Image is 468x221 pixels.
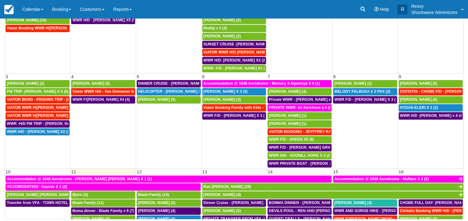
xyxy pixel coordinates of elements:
[269,217,388,221] span: GUIDED T/FALLS - [PERSON_NAME] AND [PERSON_NAME] X4 (4)
[138,81,214,86] span: DINNER CRUISE - [PERSON_NAME] X3 (3)
[6,104,70,112] a: VIATOR WWR H/[PERSON_NAME] 2 (2)
[268,160,332,168] a: WWR PRIVATE BOAT - [PERSON_NAME] X1 (1)
[333,74,336,79] span: 8
[202,65,266,72] a: WWR- F/D - [PERSON_NAME] X1 (1)
[7,18,46,22] span: [PERSON_NAME] (10)
[7,89,69,94] span: PM TRIP -[PERSON_NAME] X 5 (6)
[333,96,397,104] a: WWR F/D - [PERSON_NAME] X 3 (3)
[400,105,438,110] span: HYDAN ELERI X 2 (2)
[137,207,201,215] a: [PERSON_NAME] (4)
[333,88,397,96] a: MELODY PALBUSA X 2 PAX (2)
[204,18,241,22] span: [PERSON_NAME] (2)
[6,112,70,120] a: VIATOR WWR H/[PERSON_NAME] 2 (2)
[6,183,201,191] a: ACCOMODATION - Gaurav X 1 (2)
[400,113,463,118] span: WWR H/D -[PERSON_NAME] x 4 (4)
[71,88,135,96] a: Viator WWR H/d - Van Ommeren Nick X 4 (4)
[334,81,372,86] span: [PERSON_NAME] (2)
[400,217,437,221] span: [PERSON_NAME] (3)
[7,193,77,197] span: [PERSON_NAME] [PERSON_NAME] (2)
[71,74,74,79] span: 4
[6,176,332,183] a: Accommodation @ 1048 Aerodrome - [PERSON_NAME] [PERSON_NAME] X 1 (1)
[72,81,110,86] span: [PERSON_NAME] (5)
[334,89,390,94] span: MELODY PALBUSA X 2 PAX (2)
[204,113,268,118] span: WWR F/D - [PERSON_NAME] X 3 (3)
[137,191,201,199] a: Blade Family (13)
[380,7,389,12] span: Help
[137,96,201,104] a: [PERSON_NAME] (3)
[202,80,332,87] a: Accommodation @ 1048 Aerodrome - Memory S Ngwenya X 6 (1)
[398,74,402,79] span: 9
[399,80,463,87] a: [PERSON_NAME] (5)
[204,89,248,94] span: [PERSON_NAME] X 3 (3)
[72,209,134,213] span: Boma dinner - Blade Family x 9 (7)
[6,191,70,199] a: [PERSON_NAME] [PERSON_NAME] (2)
[202,169,208,174] span: 13
[268,120,332,128] a: [PERSON_NAME] (1)
[202,199,266,207] a: Dinner Cruise - [PERSON_NAME] & [PERSON_NAME] 4 (4)
[6,96,70,104] a: VIATOR BKNG - FRISHNG TRIP - [PERSON_NAME] X 5 (4)
[204,34,241,38] span: [PERSON_NAME] (2)
[333,169,339,174] span: 15
[399,207,463,215] a: Civitatis Booking WWR H/D - [PERSON_NAME] [PERSON_NAME] X4 (4)
[204,50,277,54] span: VIATOR WWR H/D [PERSON_NAME] 4 (4)
[202,104,266,112] a: Viator Booking Family with Kids - [PERSON_NAME] 4 (4)
[268,96,332,104] a: Private WWR - [PERSON_NAME] x1 (1)
[268,104,332,112] a: PRIVATE WWR -de Kerchove x 6 (6)
[6,88,70,96] a: PM TRIP -[PERSON_NAME] X 5 (6)
[7,201,151,205] span: Transfer from VFA - TOWN HOTELS - [PERSON_NAME] [PERSON_NAME] X 2 (1)
[399,199,463,207] a: CHOBE FULL DAY- [PERSON_NAME] AND [PERSON_NAME] X4 (4)
[400,97,437,102] span: [PERSON_NAME] (4)
[269,97,338,102] span: Private WWR - [PERSON_NAME] x1 (1)
[7,105,77,110] span: VIATOR WWR H/[PERSON_NAME] 2 (2)
[202,191,463,199] a: [PERSON_NAME] (4)
[138,97,175,102] span: [PERSON_NAME] (3)
[204,26,227,30] span: Reddy x 2 (2)
[202,88,266,96] a: [PERSON_NAME] X 3 (3)
[202,96,266,104] a: [PERSON_NAME] (3)
[268,199,332,207] a: BOMMA DINNER - [PERSON_NAME] AND [PERSON_NAME] X4 (4)
[202,49,266,56] a: VIATOR WWR H/D [PERSON_NAME] 4 (4)
[5,74,9,79] span: 3
[137,80,201,87] a: DINNER CRUISE - [PERSON_NAME] X3 (3)
[269,89,306,94] span: [PERSON_NAME] (4)
[72,97,130,102] span: WWR F/[PERSON_NAME] X4 (4)
[411,9,457,15] p: Shockwave Adventures
[269,209,359,213] span: DEVILS POOL - REN AND [PERSON_NAME] X4 (4)
[6,120,70,128] a: WWR -H/D PM TRIP - [PERSON_NAME] X5 (5)
[71,199,135,207] a: Blade Family (11)
[137,199,201,207] a: [PERSON_NAME] (3)
[138,209,175,213] span: [PERSON_NAME] (4)
[333,176,463,183] a: Accommodation @ 1048 Aerodrome - MaNare X 2 (2)
[71,17,135,24] a: WWR H/D - [PERSON_NAME] X5 (5)
[202,112,266,120] a: WWR F/D - [PERSON_NAME] X 3 (3)
[7,177,152,181] span: Accommodation @ 1048 Aerodrome - [PERSON_NAME] [PERSON_NAME] X 1 (1)
[269,153,331,158] span: WWR H/D - SOONILL HONG X 2 (2)
[6,199,70,207] a: Transfer from VFA - TOWN HOTELS - [PERSON_NAME] [PERSON_NAME] X 2 (1)
[7,185,67,189] span: ACCOMODATION - Gaurav X 1 (2)
[7,97,110,102] span: VIATOR BKNG - FRISHNG TRIP - [PERSON_NAME] X 5 (4)
[269,105,333,110] span: PRIVATE WWR -de Kerchove x 6 (6)
[268,207,332,215] a: DEVILS POOL - REN AND [PERSON_NAME] X4 (4)
[204,42,280,46] span: SUNSET CRUISE -[PERSON_NAME] X2 (2)
[72,217,110,221] span: [PERSON_NAME] (2)
[71,169,77,174] span: 11
[333,199,397,207] a: [PERSON_NAME] (4)
[268,88,332,96] a: [PERSON_NAME] (4)
[268,144,332,151] a: WWR F/D - [PERSON_NAME] GRACKO X4 (4)
[334,209,465,213] span: WWR AND GORGE HIKE - [PERSON_NAME] AND [PERSON_NAME] 4 (4)
[138,201,175,205] span: [PERSON_NAME] (3)
[204,217,363,221] span: PRIVATE TRANSFER FROM VFA -V FSL - [PERSON_NAME] AND [PERSON_NAME] X4 (4)
[202,207,266,215] a: [PERSON_NAME] (2)
[7,113,77,118] span: VIATOR WWR H/[PERSON_NAME] 2 (2)
[204,105,305,110] span: Viator Booking Family with Kids - [PERSON_NAME] 4 (4)
[399,96,463,104] a: [PERSON_NAME] (4)
[204,209,241,213] span: [PERSON_NAME] (2)
[374,7,379,11] i: Help
[136,74,140,79] span: 5
[202,183,463,191] a: Ran [PERSON_NAME] (29)
[6,17,70,24] a: [PERSON_NAME] (10)
[7,121,88,126] span: WWR -H/D PM TRIP - [PERSON_NAME] X5 (5)
[397,5,407,15] div: R
[138,217,175,221] span: [PERSON_NAME] (4)
[202,74,205,79] span: 6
